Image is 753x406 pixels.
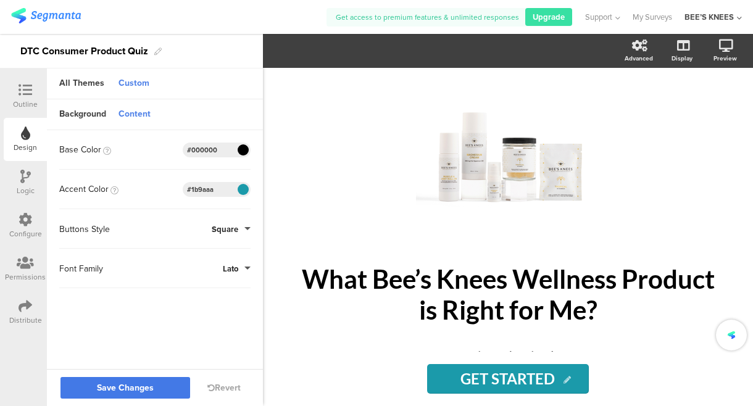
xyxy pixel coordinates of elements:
div: Type an introduction here... [306,346,710,366]
div: All Themes [53,73,110,94]
div: Custom [112,73,156,94]
span: Upgrade [533,11,565,23]
div: BEE’S KNEES [684,11,734,23]
img: segmanta logo [11,8,81,23]
div: Accent Color [59,183,119,196]
div: Base Color [59,143,111,156]
div: Preview [713,54,737,63]
p: What Bee’s Knees Wellness Product is Right for Me? [294,263,722,325]
button: Lato [223,263,251,275]
span: Support [585,11,612,23]
div: Logic [17,185,35,196]
div: Display [672,54,693,63]
div: Advanced [625,54,653,63]
span: Square [212,223,238,235]
input: Start [427,364,589,394]
button: Save Changes [60,377,190,399]
div: DTC Consumer Product Quiz [20,41,148,61]
div: Permissions [5,271,46,283]
div: Distribute [9,315,42,326]
div: Buttons Style [59,223,110,236]
div: Background [53,104,112,125]
div: Configure [9,228,42,239]
span: Get access to premium features & unlimited responses [336,12,519,23]
div: Font Family [59,262,103,275]
button: Revert [207,381,241,394]
div: Design [14,142,37,153]
button: Square [212,223,251,235]
span: Lato [223,263,238,275]
img: segmanta-icon-final.svg [730,331,733,339]
div: Outline [13,99,38,110]
div: Content [112,104,157,125]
